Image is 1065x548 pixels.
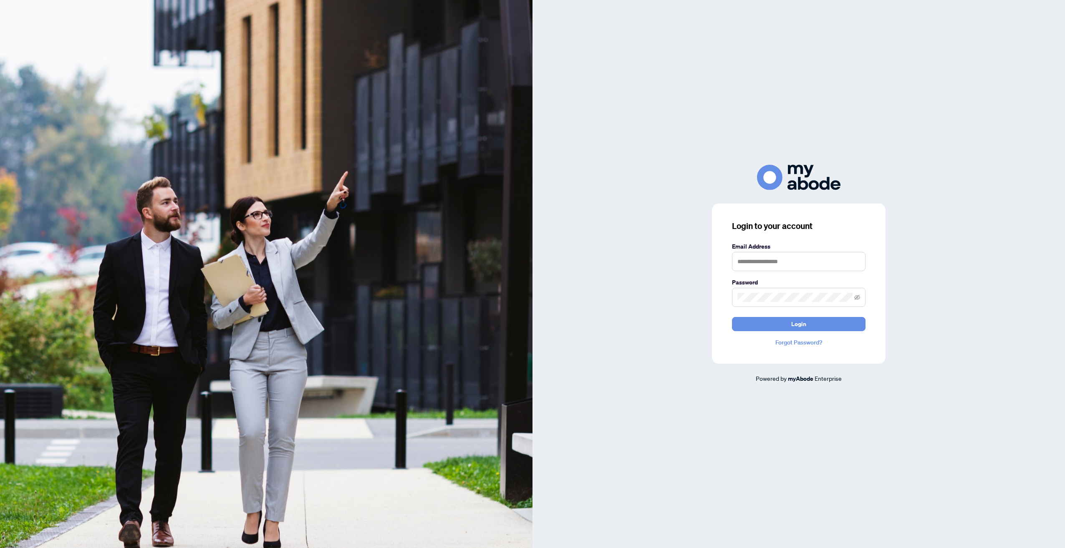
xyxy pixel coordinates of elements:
a: myAbode [788,374,813,383]
span: Enterprise [815,375,842,382]
label: Email Address [732,242,866,251]
a: Forgot Password? [732,338,866,347]
img: ma-logo [757,165,840,190]
span: Login [791,317,806,331]
span: eye-invisible [854,294,860,300]
h3: Login to your account [732,220,866,232]
span: Powered by [756,375,787,382]
button: Login [732,317,866,331]
label: Password [732,278,866,287]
